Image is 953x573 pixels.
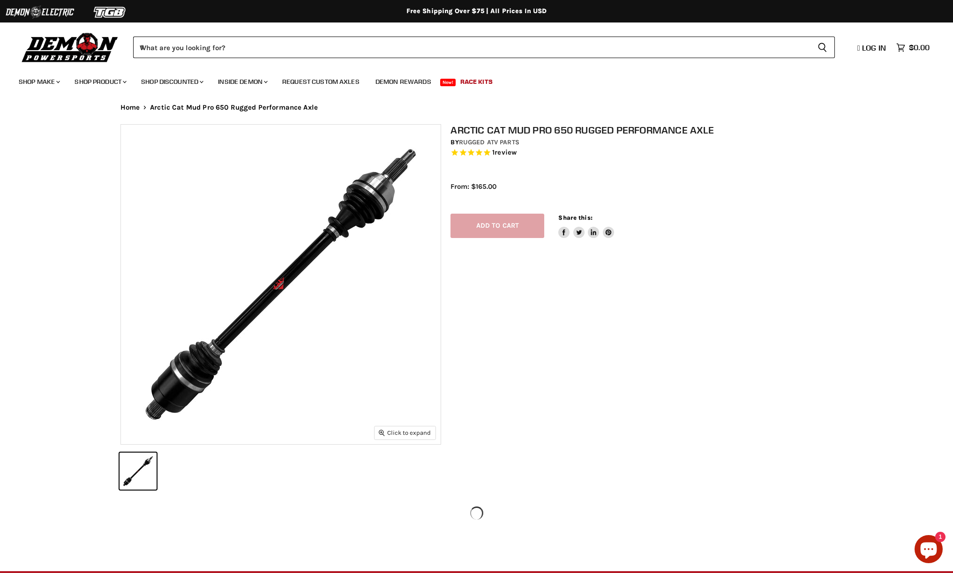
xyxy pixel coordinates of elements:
span: Share this: [558,214,592,221]
span: Arctic Cat Mud Pro 650 Rugged Performance Axle [150,104,318,112]
a: Inside Demon [211,72,273,91]
img: Demon Electric Logo 2 [5,3,75,21]
a: Shop Discounted [134,72,209,91]
button: Search [810,37,835,58]
span: Rated 5.0 out of 5 stars 1 reviews [450,148,842,158]
span: 1 reviews [492,148,517,156]
a: Shop Make [12,72,66,91]
span: Click to expand [379,429,431,436]
a: $0.00 [892,41,934,54]
span: New! [440,79,456,86]
a: Request Custom Axles [275,72,367,91]
div: Free Shipping Over $75 | All Prices In USD [102,7,852,15]
a: Race Kits [453,72,500,91]
span: From: $165.00 [450,182,496,191]
a: Demon Rewards [368,72,438,91]
a: Home [120,104,140,112]
img: TGB Logo 2 [75,3,145,21]
inbox-online-store-chat: Shopify online store chat [912,535,945,566]
img: Demon Powersports [19,30,121,64]
span: $0.00 [909,43,930,52]
span: review [495,148,517,156]
input: When autocomplete results are available use up and down arrows to review and enter to select [133,37,810,58]
button: Click to expand [375,426,435,439]
img: Arctic Cat Mud Pro 650 Rugged Performance Axle [121,125,441,444]
a: Log in [853,44,892,52]
nav: Breadcrumbs [102,104,852,112]
a: Rugged ATV Parts [459,138,519,146]
span: Log in [862,43,886,52]
form: Product [133,37,835,58]
h1: Arctic Cat Mud Pro 650 Rugged Performance Axle [450,124,842,136]
div: by [450,137,842,148]
ul: Main menu [12,68,927,91]
button: Arctic Cat Mud Pro 650 Rugged Performance Axle thumbnail [120,453,157,490]
aside: Share this: [558,214,614,238]
a: Shop Product [68,72,132,91]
